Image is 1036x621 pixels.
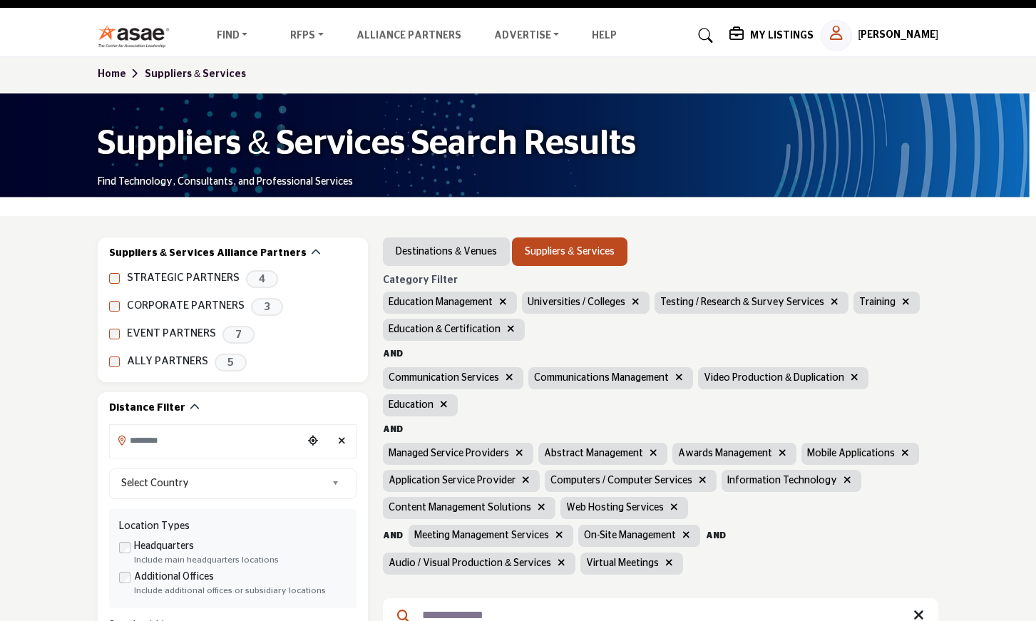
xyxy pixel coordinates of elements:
span: Application Service Provider [389,476,516,486]
span: Computers / Computer Services [550,476,692,486]
p: Find Technology, Consultants, and Professional Services [98,175,353,190]
a: Home [98,69,145,79]
span: Awards Management [678,448,772,458]
a: Suppliers & Services [525,245,614,259]
span: Meeting Management Services [414,530,549,540]
a: RFPs [280,26,334,46]
input: Search Location [110,426,302,454]
h1: Suppliers & Services Search Results [98,122,636,166]
input: CORPORATE PARTNERS checkbox [109,301,120,312]
span: Web Hosting Services [566,503,664,513]
span: Content Management Solutions [389,503,531,513]
input: EVENT PARTNERS checkbox [109,329,120,339]
a: Suppliers & Services [145,69,246,79]
div: Include additional offices or subsidiary locations [134,585,347,597]
div: Include main headquarters locations [134,554,347,567]
div: My Listings [729,27,814,44]
span: Video Production & Duplication [704,373,844,383]
span: Education Management [389,297,493,307]
span: Information Technology [727,476,837,486]
input: STRATEGIC PARTNERS checkbox [109,273,120,284]
span: Select Country [121,475,327,492]
span: Audio / Visual Production & Services [389,558,551,568]
span: 4 [246,270,278,288]
a: Destinations & Venues [396,245,497,259]
span: 3 [251,298,283,316]
a: Alliance Partners [357,31,461,41]
button: Show hide supplier dropdown [821,20,852,51]
label: STRATEGIC PARTNERS [127,270,240,287]
b: AND [383,425,403,433]
h5: [PERSON_NAME] [858,29,938,43]
a: Advertise [484,26,570,46]
span: 7 [222,326,255,344]
span: Education & Certification [389,324,501,334]
h5: My Listings [750,29,814,42]
span: Testing / Research & Survey Services [660,297,824,307]
span: Training [859,297,896,307]
div: Choose your current location [302,426,324,457]
span: Communications Management [534,373,669,383]
span: Education [389,400,434,410]
h2: Distance Filter [109,401,185,416]
label: ALLY PARTNERS [127,354,208,370]
h2: Suppliers & Services Alliance Partners [109,247,307,261]
div: Clear search location [331,426,352,457]
span: Universities / Colleges [528,297,625,307]
label: Headquarters [134,539,194,554]
h6: Category Filter [383,274,938,287]
span: Abstract Management [544,448,643,458]
input: ALLY PARTNERS checkbox [109,356,120,367]
span: On-Site Management [584,530,676,540]
b: AND [383,349,403,358]
span: 5 [215,354,247,371]
span: Mobile Applications [807,448,895,458]
img: Site Logo [98,24,177,48]
span: Virtual Meetings [586,558,659,568]
label: EVENT PARTNERS [127,326,216,342]
span: Managed Service Providers [389,448,509,458]
a: Find [207,26,258,46]
a: Help [592,31,617,41]
label: Additional Offices [134,570,214,585]
label: CORPORATE PARTNERS [127,298,245,314]
a: Search [684,24,722,47]
b: AND [706,531,726,540]
b: AND [383,531,403,540]
div: Location Types [119,519,347,534]
span: Communication Services [389,373,499,383]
